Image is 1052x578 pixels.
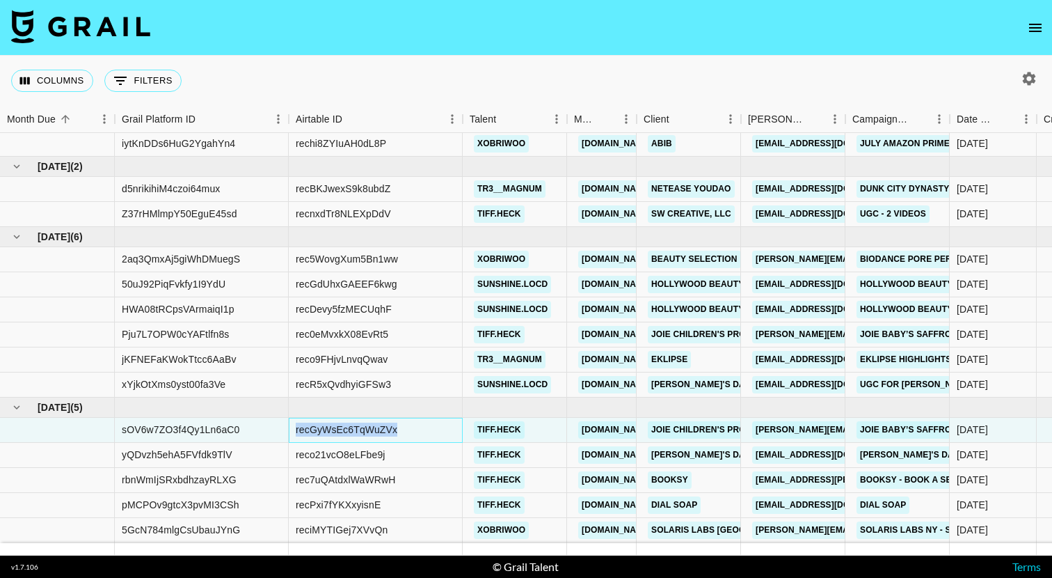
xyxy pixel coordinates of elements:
[957,523,988,537] div: 10/14/2025
[845,106,950,133] div: Campaign (Type)
[38,230,70,244] span: [DATE]
[648,522,811,539] a: Solaris Labs [GEOGRAPHIC_DATA]
[474,497,525,514] a: tiff.heck
[474,421,525,439] a: tiff.heck
[752,251,979,268] a: [PERSON_NAME][EMAIL_ADDRESS][DOMAIN_NAME]
[578,522,804,539] a: [DOMAIN_NAME][EMAIL_ADDRESS][DOMAIN_NAME]
[122,277,225,291] div: 50uJ92PiqFvkfy1I9YdU
[752,301,908,318] a: [EMAIL_ADDRESS][DOMAIN_NAME]
[578,497,804,514] a: [DOMAIN_NAME][EMAIL_ADDRESS][DOMAIN_NAME]
[1012,560,1041,573] a: Terms
[463,106,567,133] div: Talent
[752,471,979,489] a: [EMAIL_ADDRESS][PERSON_NAME][DOMAIN_NAME]
[496,109,516,129] button: Sort
[122,106,196,133] div: Grail Platform ID
[805,109,824,129] button: Sort
[578,180,804,198] a: [DOMAIN_NAME][EMAIL_ADDRESS][DOMAIN_NAME]
[648,326,800,343] a: Joie Children's Products, Inc.
[578,421,804,439] a: [DOMAIN_NAME][EMAIL_ADDRESS][DOMAIN_NAME]
[122,423,240,437] div: sOV6w7ZO3f4Qy1Ln6aC0
[637,106,741,133] div: Client
[578,205,804,223] a: [DOMAIN_NAME][EMAIL_ADDRESS][DOMAIN_NAME]
[474,376,551,393] a: sunshine.locd
[70,400,83,414] span: ( 5 )
[852,106,909,133] div: Campaign (Type)
[950,106,1037,133] div: Date Created
[648,471,692,489] a: Booksy
[38,159,70,173] span: [DATE]
[957,327,988,341] div: 7/30/2025
[442,109,463,130] button: Menu
[752,421,1051,439] a: [PERSON_NAME][EMAIL_ADDRESS][PERSON_NAME][DOMAIN_NAME]
[957,448,988,462] div: 10/14/2025
[957,207,988,221] div: 8/15/2025
[122,136,235,150] div: iytKnDDs6HuG2YgahYn4
[957,498,988,512] div: 10/14/2025
[122,327,229,341] div: Pju7L7OPW0cYAFtlfn8s
[122,473,237,487] div: rbnWmIjSRxbdhzayRLXG
[122,302,234,316] div: HWA08tRCpsVArmaiqI1p
[996,109,1016,129] button: Sort
[578,471,804,489] a: [DOMAIN_NAME][EMAIL_ADDRESS][DOMAIN_NAME]
[474,301,551,318] a: sunshine.locd
[957,182,988,196] div: 8/15/2025
[70,230,83,244] span: ( 6 )
[957,473,988,487] div: 10/14/2025
[578,301,804,318] a: [DOMAIN_NAME][EMAIL_ADDRESS][DOMAIN_NAME]
[856,376,1035,393] a: UGC for [PERSON_NAME]'s Daughter
[122,523,240,537] div: 5GcN784mlgCsUbauJYnG
[752,205,908,223] a: [EMAIL_ADDRESS][DOMAIN_NAME]
[856,180,966,198] a: Dunk City Dynasty S3
[957,106,996,133] div: Date Created
[474,522,529,539] a: xobriwoo
[296,302,392,316] div: recDevy5fzMECUqhF
[752,351,908,368] a: [EMAIL_ADDRESS][DOMAIN_NAME]
[578,351,804,368] a: [DOMAIN_NAME][EMAIL_ADDRESS][DOMAIN_NAME]
[648,205,735,223] a: SW Creative, LLC
[596,109,616,129] button: Sort
[474,135,529,153] a: xobriwoo
[196,109,215,129] button: Sort
[115,106,289,133] div: Grail Platform ID
[493,560,559,574] div: © Grail Talent
[752,446,908,464] a: [EMAIL_ADDRESS][DOMAIN_NAME]
[296,207,391,221] div: recnxdTr8NLEXpDdV
[296,352,388,366] div: reco9FHjvLnvqQwav
[296,377,391,391] div: recR5xQvdhyiGFSw3
[957,136,988,150] div: 7/8/2025
[957,277,988,291] div: 8/28/2025
[474,351,545,368] a: tr3__magnum
[122,352,237,366] div: jKFNEFaKWokTtcc6AaBv
[720,109,741,130] button: Menu
[752,135,908,153] a: [EMAIL_ADDRESS][DOMAIN_NAME]
[648,276,747,293] a: Hollywood Beauty
[856,497,909,514] a: Dial Soap
[11,10,150,43] img: Grail Talent
[7,398,26,417] button: hide children
[824,109,845,130] button: Menu
[752,276,908,293] a: [EMAIL_ADDRESS][DOMAIN_NAME]
[122,252,240,266] div: 2aq3QmxAj5giWhDMuegS
[7,157,26,176] button: hide children
[296,327,388,341] div: rec0eMvxkX08EvRt5
[56,109,75,129] button: Sort
[929,109,950,130] button: Menu
[474,471,525,489] a: tiff.heck
[122,182,221,196] div: d5nrikihiM4czoi64mux
[38,400,70,414] span: [DATE]
[1021,14,1049,42] button: open drawer
[11,70,93,92] button: Select columns
[11,563,38,572] div: v 1.7.106
[648,351,691,368] a: Eklipse
[122,377,225,391] div: xYjkOtXms0yst00fa3Ve
[296,182,390,196] div: recBKJwexS9k8ubdZ
[648,497,701,514] a: Dial Soap
[7,227,26,247] button: hide children
[122,498,239,512] div: pMCPOv9gtcX3pvMI3CSh
[957,377,988,391] div: 7/14/2025
[752,497,908,514] a: [EMAIL_ADDRESS][DOMAIN_NAME]
[296,136,386,150] div: rechi8ZYIuAH0dL8P
[856,471,1019,489] a: Booksy - book a service with us
[474,205,525,223] a: tiff.heck
[1016,109,1037,130] button: Menu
